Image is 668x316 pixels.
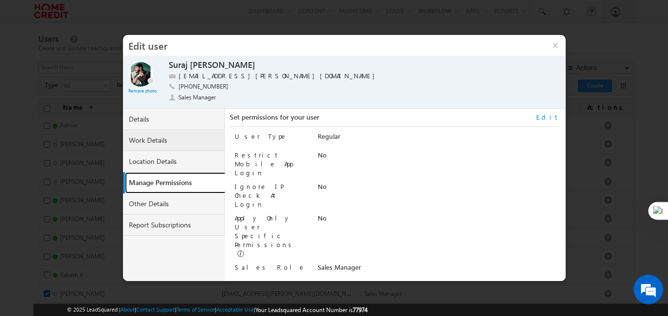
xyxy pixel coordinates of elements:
[255,306,367,314] span: Your Leadsquared Account Number is
[318,151,559,164] div: No
[128,86,156,95] div: Remove photo
[121,306,135,313] a: About
[230,113,559,127] div: Set permissions for your user
[123,215,225,236] a: Report Subscriptions
[123,109,225,130] a: Details
[190,60,255,71] label: [PERSON_NAME]
[235,151,293,177] label: Restrict Mobile App Login
[318,132,559,146] div: Regular
[318,263,559,277] div: Sales Manager
[177,306,215,313] a: Terms of Service
[353,306,367,314] span: 77974
[17,52,41,64] img: d_60004797649_company_0_60004797649
[125,172,227,193] a: Manage Permissions
[179,93,217,102] span: Sales Manager
[169,60,187,71] label: Suraj
[318,182,559,196] div: No
[235,182,283,208] label: Ignore IP Check At Login
[67,305,367,315] span: © 2025 LeadSquared | | | | |
[123,193,225,215] a: Other Details
[51,52,165,64] div: Chat with us now
[179,82,228,92] span: [PHONE_NUMBER]
[161,5,185,29] div: Minimize live chat window
[13,91,180,237] textarea: Type your message and hit 'Enter'
[318,214,559,227] div: No
[123,35,545,56] h3: Edit user
[134,246,179,259] em: Start Chat
[123,130,225,151] a: Work Details
[235,263,305,271] label: Sales Role
[136,306,175,313] a: Contact Support
[179,71,380,81] label: [EMAIL_ADDRESS][PERSON_NAME][DOMAIN_NAME]
[216,306,254,313] a: Acceptable Use
[235,132,287,140] label: User Type
[235,214,295,249] label: Apply Only User Specific Permissions
[123,151,225,172] a: Location Details
[545,35,566,56] button: ×
[536,113,559,122] a: Edit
